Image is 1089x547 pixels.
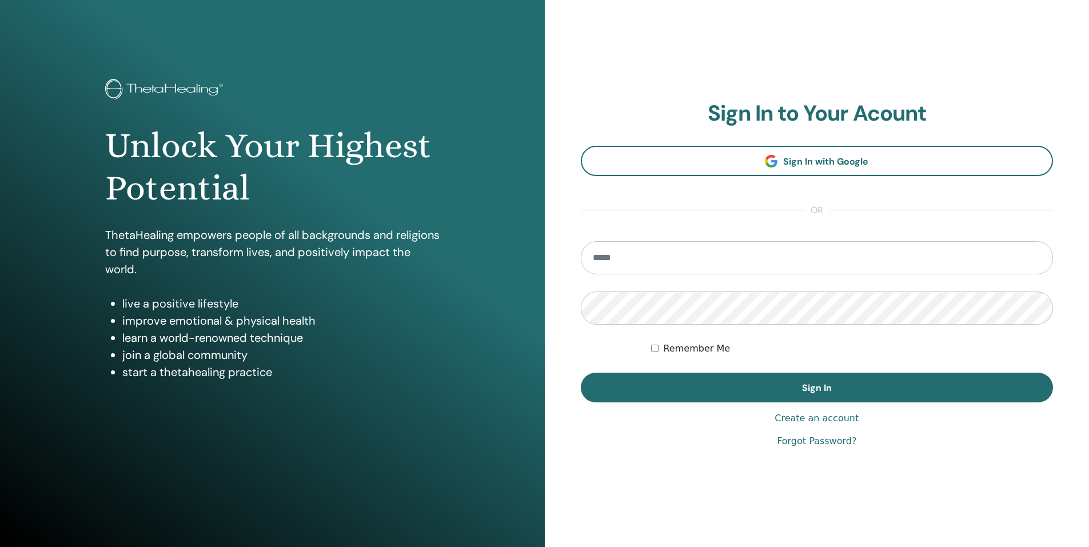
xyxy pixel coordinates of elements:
p: ThetaHealing empowers people of all backgrounds and religions to find purpose, transform lives, a... [105,226,440,278]
h1: Unlock Your Highest Potential [105,125,440,210]
li: join a global community [122,346,440,364]
span: Sign In with Google [783,155,868,167]
span: Sign In [802,382,832,394]
label: Remember Me [663,342,730,356]
li: improve emotional & physical health [122,312,440,329]
li: live a positive lifestyle [122,295,440,312]
li: learn a world-renowned technique [122,329,440,346]
a: Sign In with Google [581,146,1054,176]
a: Create an account [775,412,859,425]
a: Forgot Password? [777,434,856,448]
span: or [805,203,829,217]
button: Sign In [581,373,1054,402]
li: start a thetahealing practice [122,364,440,381]
h2: Sign In to Your Acount [581,101,1054,127]
div: Keep me authenticated indefinitely or until I manually logout [651,342,1053,356]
